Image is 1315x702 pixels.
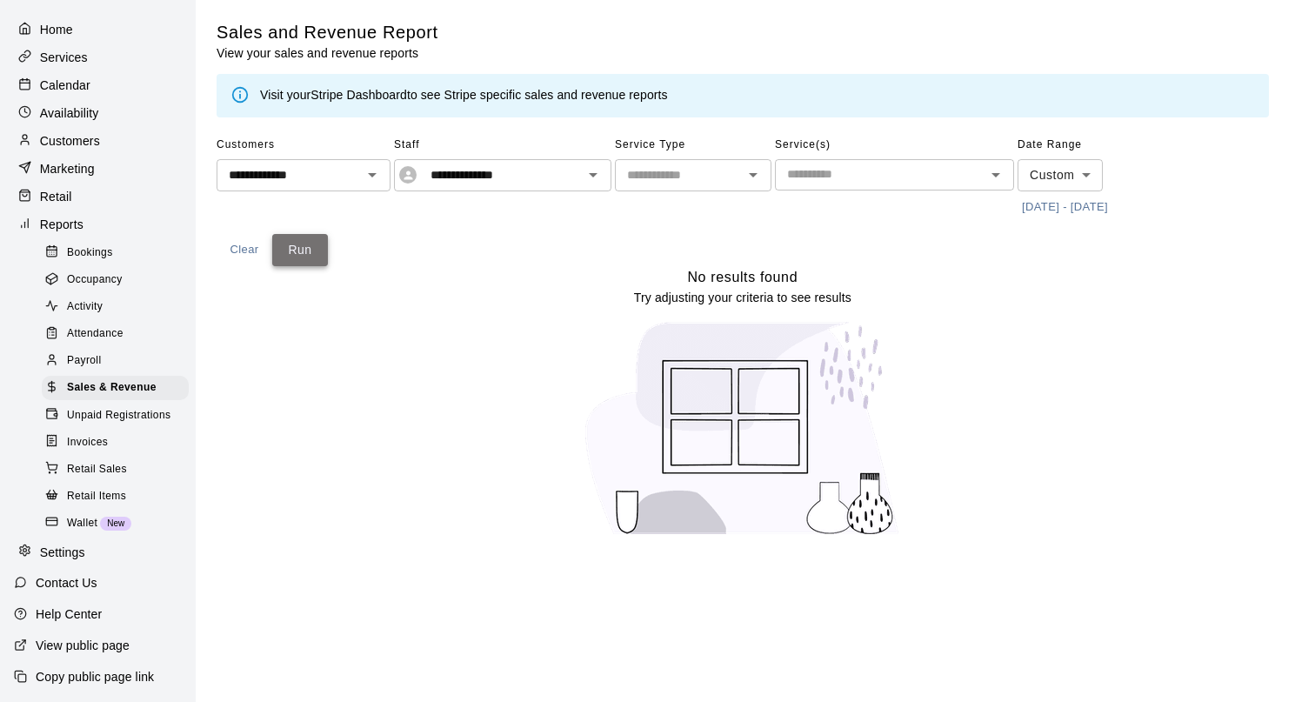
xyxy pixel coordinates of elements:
[741,163,765,187] button: Open
[260,86,668,105] div: Visit your to see Stripe specific sales and revenue reports
[40,132,100,150] p: Customers
[40,216,83,233] p: Reports
[984,163,1008,187] button: Open
[67,461,127,478] span: Retail Sales
[217,21,438,44] h5: Sales and Revenue Report
[42,431,189,455] div: Invoices
[42,266,196,293] a: Occupancy
[775,131,1014,159] span: Service(s)
[14,72,182,98] a: Calendar
[42,294,196,321] a: Activity
[67,352,101,370] span: Payroll
[42,404,189,428] div: Unpaid Registrations
[40,160,95,177] p: Marketing
[42,511,189,536] div: WalletNew
[42,456,196,483] a: Retail Sales
[42,402,196,429] a: Unpaid Registrations
[42,322,189,346] div: Attendance
[14,44,182,70] a: Services
[217,234,272,266] button: Clear
[67,488,126,505] span: Retail Items
[40,188,72,205] p: Retail
[687,266,798,289] h6: No results found
[14,211,182,237] a: Reports
[581,163,605,187] button: Open
[569,306,917,551] img: No results found
[36,574,97,592] p: Contact Us
[67,407,170,425] span: Unpaid Registrations
[634,289,851,306] p: Try adjusting your criteria to see results
[40,104,99,122] p: Availability
[40,544,85,561] p: Settings
[14,128,182,154] a: Customers
[40,21,73,38] p: Home
[42,349,189,373] div: Payroll
[100,518,131,528] span: New
[40,49,88,66] p: Services
[67,271,123,289] span: Occupancy
[42,348,196,375] a: Payroll
[14,17,182,43] a: Home
[42,485,189,509] div: Retail Items
[272,234,328,266] button: Run
[217,131,390,159] span: Customers
[67,434,108,451] span: Invoices
[1018,131,1170,159] span: Date Range
[42,375,196,402] a: Sales & Revenue
[42,483,196,510] a: Retail Items
[615,131,771,159] span: Service Type
[42,241,189,265] div: Bookings
[36,637,130,654] p: View public page
[1018,159,1103,191] div: Custom
[360,163,384,187] button: Open
[14,156,182,182] a: Marketing
[394,131,611,159] span: Staff
[42,321,196,348] a: Attendance
[42,510,196,537] a: WalletNew
[42,429,196,456] a: Invoices
[217,44,438,62] p: View your sales and revenue reports
[14,100,182,126] a: Availability
[36,605,102,623] p: Help Center
[42,458,189,482] div: Retail Sales
[42,376,189,400] div: Sales & Revenue
[14,184,182,210] a: Retail
[1018,194,1112,221] button: [DATE] - [DATE]
[42,268,189,292] div: Occupancy
[67,244,113,262] span: Bookings
[67,325,123,343] span: Attendance
[42,295,189,319] div: Activity
[40,77,90,94] p: Calendar
[67,515,97,532] span: Wallet
[67,298,103,316] span: Activity
[42,239,196,266] a: Bookings
[310,88,407,102] a: Stripe Dashboard
[14,539,182,565] a: Settings
[67,379,157,397] span: Sales & Revenue
[36,668,154,685] p: Copy public page link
